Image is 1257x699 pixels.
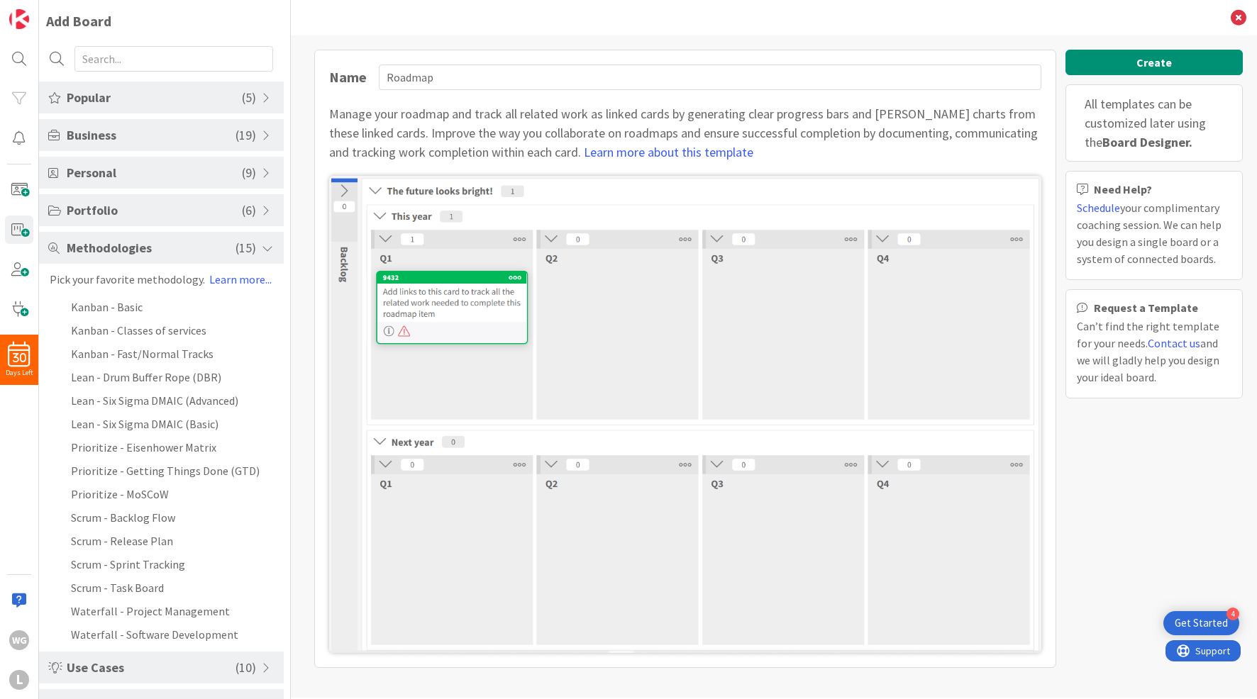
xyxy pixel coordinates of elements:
li: Kanban - Classes of services [39,318,284,342]
a: Learn more about this template [584,144,753,160]
li: Prioritize - MoSCoW [39,482,284,505]
li: Waterfall - Project Management [39,599,284,622]
a: Schedule [1077,201,1120,215]
li: Lean - Drum Buffer Rope (DBR) [39,365,284,388]
li: Prioritize - Getting Things Done (GTD) [39,459,284,482]
a: Contact us [1148,336,1200,350]
span: your complimentary coaching session. We can help you design a single board or a system of connect... [1077,201,1222,266]
span: Personal [67,163,242,182]
img: Roadmap [329,176,1041,653]
div: L [9,670,29,690]
div: Open Get Started checklist, remaining modules: 4 [1163,611,1239,635]
span: ( 5 ) [242,88,256,107]
b: Request a Template [1094,302,1198,313]
li: Scrum - Release Plan [39,529,284,552]
li: Scrum - Backlog Flow [39,505,284,529]
span: ( 19 ) [236,125,256,145]
li: Kanban - Basic [39,295,284,318]
button: Create [1065,50,1243,75]
div: Can’t find the right template for your needs. and we will gladly help you design your ideal board. [1077,318,1231,386]
div: Name [329,67,372,88]
li: Prioritize - Eisenhower Matrix [39,435,284,459]
span: Portfolio [67,201,242,220]
span: ( 10 ) [236,658,256,677]
span: ( 6 ) [242,201,256,220]
span: Use Cases [67,658,236,677]
span: Support [30,2,65,19]
span: Business [67,125,236,145]
span: ( 15 ) [236,238,256,257]
div: Get Started [1175,616,1228,630]
span: Methodologies [67,238,236,257]
li: Waterfall - Software Development [39,622,284,646]
img: Visit kanbanzone.com [9,9,29,29]
div: Add Board [46,11,111,32]
li: Scrum - Sprint Tracking [39,552,284,576]
div: Pick your favorite methodology. [39,271,284,288]
b: Need Help? [1094,184,1152,195]
li: Scrum - Task Board [39,576,284,599]
span: 30 [13,353,26,363]
li: Kanban - Fast/Normal Tracks [39,342,284,365]
li: Lean - Six Sigma DMAIC (Advanced) [39,388,284,412]
input: Search... [74,46,273,72]
div: 4 [1226,608,1239,620]
span: ( 9 ) [242,163,256,182]
span: Popular [67,88,242,107]
li: Lean - Six Sigma DMAIC (Basic) [39,412,284,435]
div: WG [9,630,29,650]
div: Manage your roadmap and track all related work as linked cards by generating clear progress bars ... [329,104,1041,162]
a: Learn more... [209,272,272,286]
b: Board Designer. [1102,134,1192,150]
div: All templates can be customized later using the [1065,84,1243,162]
